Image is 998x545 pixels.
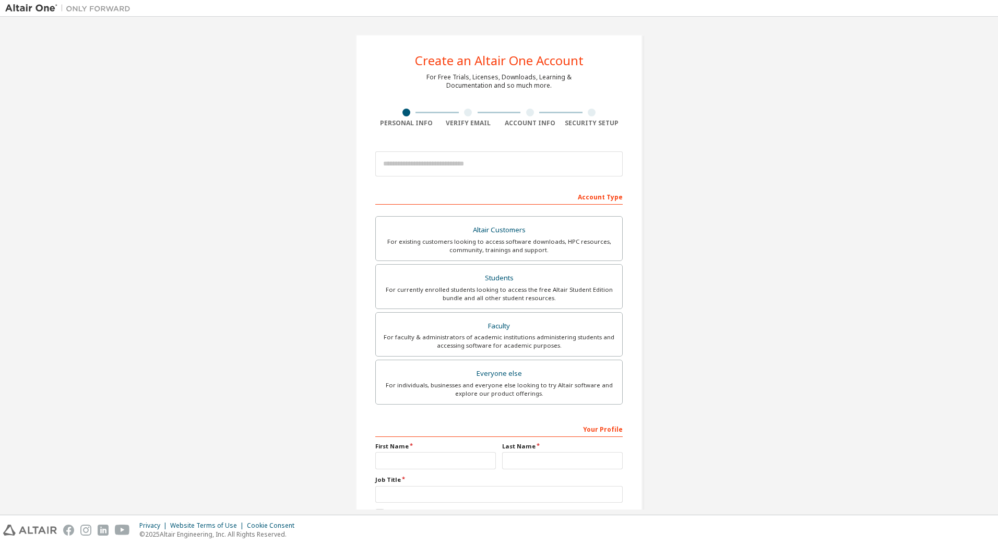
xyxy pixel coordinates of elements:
[3,525,57,536] img: altair_logo.svg
[502,442,623,451] label: Last Name
[375,476,623,484] label: Job Title
[382,223,616,238] div: Altair Customers
[375,119,437,127] div: Personal Info
[382,319,616,334] div: Faculty
[561,119,623,127] div: Security Setup
[382,333,616,350] div: For faculty & administrators of academic institutions administering students and accessing softwa...
[63,525,74,536] img: facebook.svg
[247,522,301,530] div: Cookie Consent
[98,525,109,536] img: linkedin.svg
[375,188,623,205] div: Account Type
[382,366,616,381] div: Everyone else
[375,442,496,451] label: First Name
[139,522,170,530] div: Privacy
[423,509,509,518] a: End-User License Agreement
[382,238,616,254] div: For existing customers looking to access software downloads, HPC resources, community, trainings ...
[170,522,247,530] div: Website Terms of Use
[437,119,500,127] div: Verify Email
[375,420,623,437] div: Your Profile
[415,54,584,67] div: Create an Altair One Account
[426,73,572,90] div: For Free Trials, Licenses, Downloads, Learning & Documentation and so much more.
[115,525,130,536] img: youtube.svg
[5,3,136,14] img: Altair One
[382,286,616,302] div: For currently enrolled students looking to access the free Altair Student Edition bundle and all ...
[139,530,301,539] p: © 2025 Altair Engineering, Inc. All Rights Reserved.
[382,381,616,398] div: For individuals, businesses and everyone else looking to try Altair software and explore our prod...
[375,509,509,518] label: I accept the
[499,119,561,127] div: Account Info
[382,271,616,286] div: Students
[80,525,91,536] img: instagram.svg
